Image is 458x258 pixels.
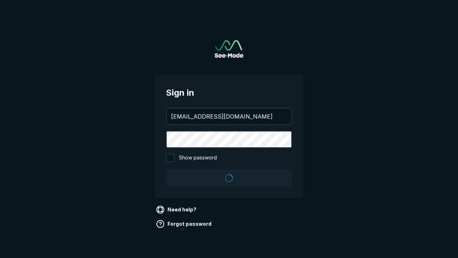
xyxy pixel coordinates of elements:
img: See-Mode Logo [215,40,243,58]
span: Sign in [166,86,292,99]
a: Go to sign in [215,40,243,58]
input: your@email.com [167,109,291,124]
span: Show password [179,154,217,162]
a: Forgot password [155,218,214,230]
a: Need help? [155,204,199,215]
